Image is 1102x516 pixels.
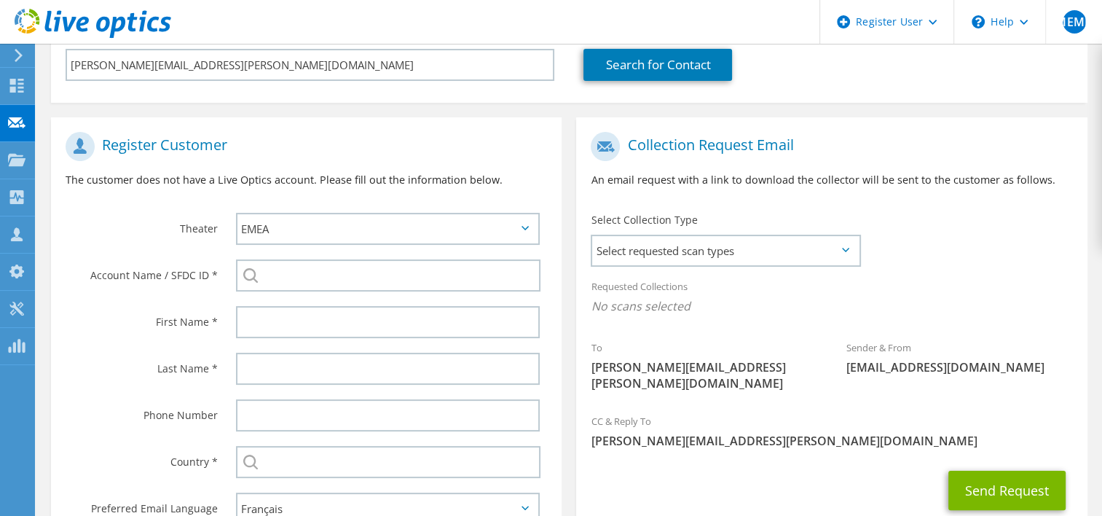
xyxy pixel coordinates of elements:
label: Account Name / SFDC ID * [66,259,218,283]
label: Phone Number [66,399,218,423]
h1: Register Customer [66,132,540,161]
label: Last Name * [66,353,218,376]
div: Sender & From [832,332,1087,383]
label: Theater [66,213,218,236]
button: Send Request [948,471,1066,510]
label: Select Collection Type [591,213,697,227]
div: CC & Reply To [576,406,1087,456]
span: [PERSON_NAME][EMAIL_ADDRESS][PERSON_NAME][DOMAIN_NAME] [591,433,1072,449]
label: First Name * [66,306,218,329]
span: Select requested scan types [592,236,858,265]
a: Search for Contact [583,49,732,81]
span: No scans selected [591,298,1072,314]
div: Requested Collections [576,271,1087,325]
span: [PERSON_NAME][EMAIL_ADDRESS][PERSON_NAME][DOMAIN_NAME] [591,359,817,391]
label: Country * [66,446,218,469]
p: The customer does not have a Live Optics account. Please fill out the information below. [66,172,547,188]
span: [EMAIL_ADDRESS][DOMAIN_NAME] [846,359,1073,375]
svg: \n [972,15,985,28]
label: Preferred Email Language [66,493,218,516]
h1: Collection Request Email [591,132,1065,161]
div: To [576,332,832,399]
p: An email request with a link to download the collector will be sent to the customer as follows. [591,172,1072,188]
span: MEMB [1063,10,1086,34]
